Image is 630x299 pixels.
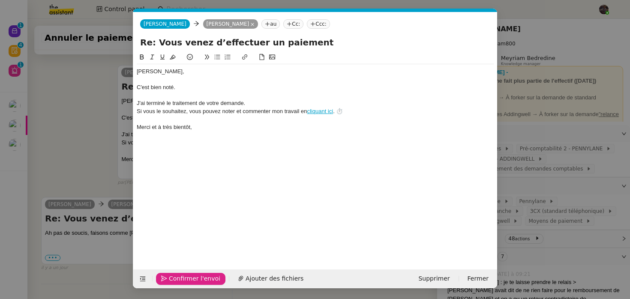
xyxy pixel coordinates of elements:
div: C'est bien noté. [137,84,494,91]
nz-tag: Ccc: [307,19,330,29]
a: cliquant ici [307,108,333,114]
div: Si vous le souhaitez, vous pouvez noter et commenter mon travail en . ⏱️ [137,108,494,115]
span: [PERSON_NAME] [144,21,186,27]
nz-tag: [PERSON_NAME] [203,19,258,29]
button: Supprimer [413,273,455,285]
span: Ajouter des fichiers [246,274,303,284]
span: Fermer [468,274,489,284]
button: Confirmer l'envoi [156,273,225,285]
div: J'ai terminé le traitement de votre demande. [137,99,494,107]
span: Confirmer l'envoi [169,274,220,284]
div: Merci et à très bientôt, [137,123,494,131]
nz-tag: Cc: [283,19,303,29]
span: Supprimer [418,274,450,284]
button: Ajouter des fichiers [233,273,309,285]
input: Subject [140,36,490,49]
nz-tag: au [261,19,280,29]
button: Fermer [462,273,494,285]
div: [PERSON_NAME]﻿, [137,68,494,75]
